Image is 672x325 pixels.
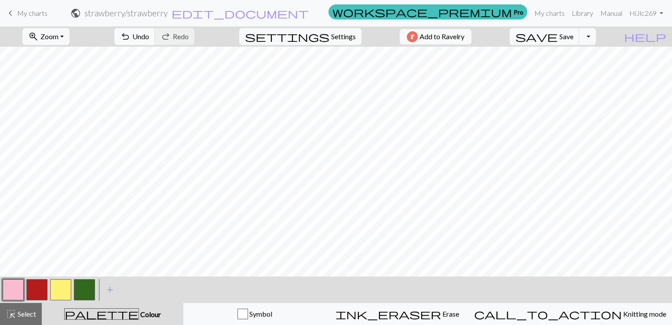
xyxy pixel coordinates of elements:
[468,303,672,325] button: Knitting mode
[5,6,47,21] a: My charts
[559,32,573,41] span: Save
[114,28,155,45] button: Undo
[531,4,568,22] a: My charts
[441,310,459,318] span: Erase
[70,7,81,19] span: public
[407,31,418,42] img: Ravelry
[624,30,666,43] span: help
[568,4,597,22] a: Library
[132,32,149,41] span: Undo
[622,310,666,318] span: Knitting mode
[183,303,326,325] button: Symbol
[248,310,272,318] span: Symbol
[6,308,16,320] span: highlight_alt
[40,32,58,41] span: Zoom
[515,30,558,43] span: save
[172,7,309,19] span: edit_document
[139,310,161,318] span: Colour
[5,7,16,19] span: keyboard_arrow_left
[626,4,667,22] a: HiJlc269
[510,28,580,45] button: Save
[17,9,47,17] span: My charts
[42,303,183,325] button: Colour
[332,6,512,18] span: workspace_premium
[245,30,329,43] span: settings
[329,4,527,19] a: Pro
[28,30,39,43] span: zoom_in
[331,31,356,42] span: Settings
[239,28,362,45] button: SettingsSettings
[326,303,468,325] button: Erase
[84,8,168,18] h2: strawberry / strawberry
[120,30,131,43] span: undo
[420,31,464,42] span: Add to Ravelry
[336,308,441,320] span: ink_eraser
[245,31,329,42] i: Settings
[22,28,69,45] button: Zoom
[400,29,471,44] button: Add to Ravelry
[597,4,626,22] a: Manual
[65,308,139,320] span: palette
[474,308,622,320] span: call_to_action
[105,284,115,296] span: add
[16,310,36,318] span: Select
